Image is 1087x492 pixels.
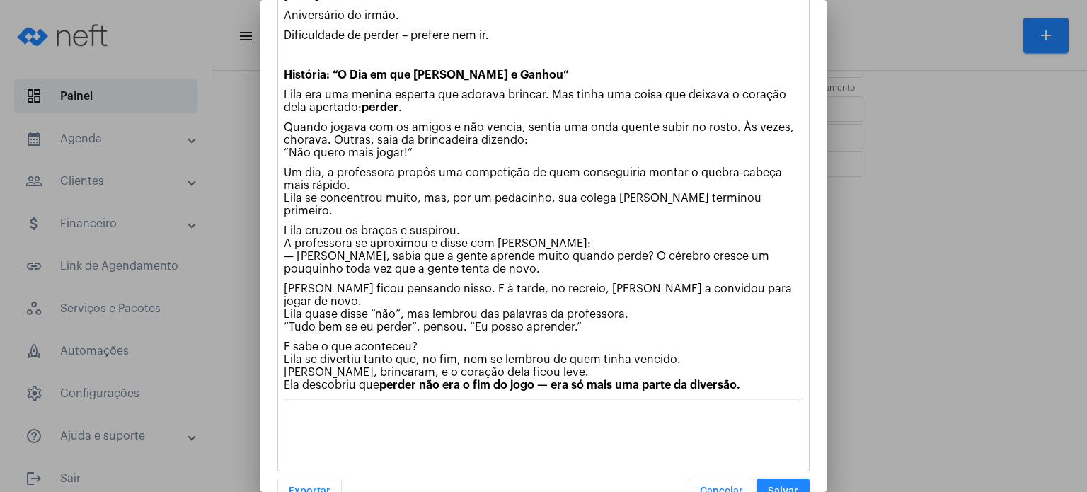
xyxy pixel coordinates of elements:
[362,102,398,113] strong: perder
[379,379,740,391] strong: perder não era o fim do jogo — era só mais uma parte da diversão.
[284,88,803,114] p: Lila era uma menina esperta que adorava brincar. Mas tinha uma coisa que deixava o coração dela a...
[284,29,803,42] p: Dificuldade de perder – prefere nem ir.
[284,166,803,217] p: Um dia, a professora propôs uma competição de quem conseguiria montar o quebra-cabeça mais rápido...
[284,9,803,22] p: Aniversário do irmão.
[284,121,803,159] p: Quando jogava com os amigos e não vencia, sentia uma onda quente subir no rosto. Às vezes, chorav...
[284,282,803,333] p: [PERSON_NAME] ficou pensando nisso. E à tarde, no recreio, [PERSON_NAME] a convidou para jogar de...
[284,341,803,391] p: E sabe o que aconteceu? Lila se divertiu tanto que, no fim, nem se lembrou de quem tinha vencido....
[284,224,803,275] p: Lila cruzou os braços e suspirou. A professora se aproximou e disse com [PERSON_NAME]: — [PERSON_...
[284,69,569,81] strong: História: “O Dia em que [PERSON_NAME] e Ganhou”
